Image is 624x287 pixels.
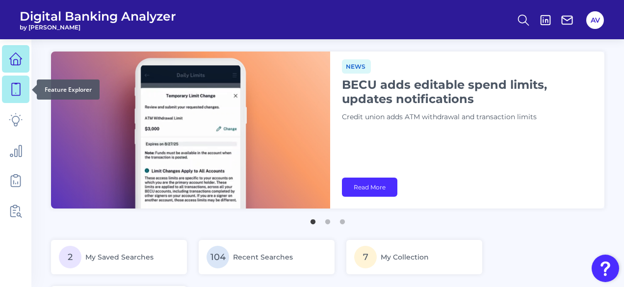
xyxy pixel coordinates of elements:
[37,79,100,100] div: Feature Explorer
[381,253,429,261] span: My Collection
[338,214,347,224] button: 3
[85,253,154,261] span: My Saved Searches
[354,246,377,268] span: 7
[342,59,371,74] span: News
[342,112,587,123] p: Credit union adds ATM withdrawal and transaction limits
[346,240,482,274] a: 7My Collection
[342,178,397,197] a: Read More
[308,214,318,224] button: 1
[20,9,176,24] span: Digital Banking Analyzer
[207,246,229,268] span: 104
[592,255,619,282] button: Open Resource Center
[51,52,330,209] img: bannerImg
[233,253,293,261] span: Recent Searches
[323,214,333,224] button: 2
[59,246,81,268] span: 2
[20,24,176,31] span: by [PERSON_NAME]
[51,240,187,274] a: 2My Saved Searches
[342,61,371,71] a: News
[342,78,587,106] h1: BECU adds editable spend limits, updates notifications
[199,240,335,274] a: 104Recent Searches
[586,11,604,29] button: AV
